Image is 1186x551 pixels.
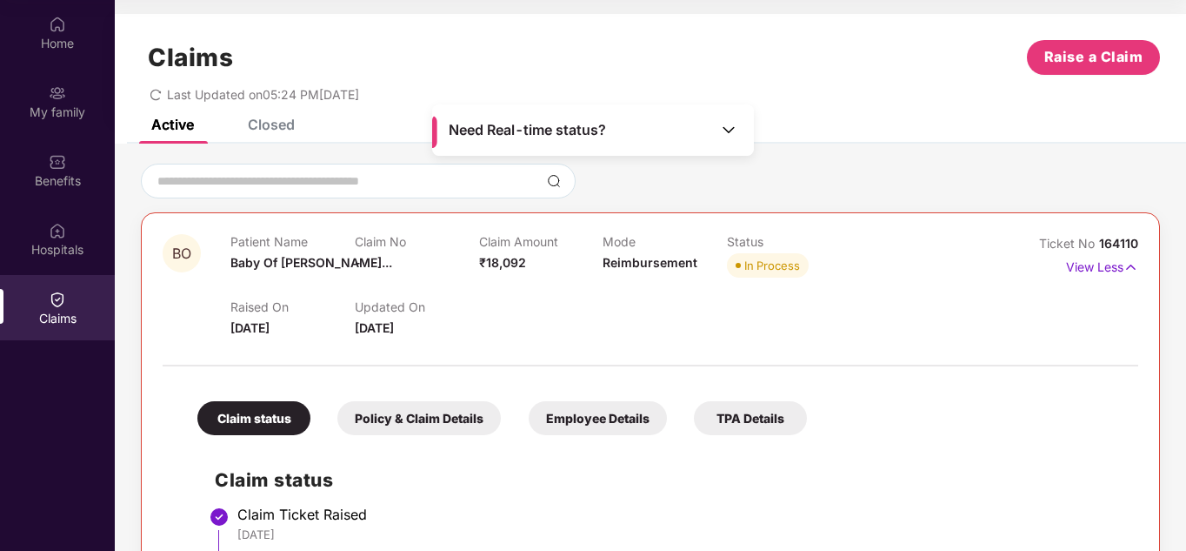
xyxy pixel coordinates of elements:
[1044,46,1143,68] span: Raise a Claim
[720,121,737,138] img: Toggle Icon
[355,255,361,270] span: -
[148,43,233,72] h1: Claims
[479,234,603,249] p: Claim Amount
[151,116,194,133] div: Active
[547,174,561,188] img: svg+xml;base64,PHN2ZyBpZD0iU2VhcmNoLTMyeDMyIiB4bWxucz0iaHR0cDovL3d3dy53My5vcmcvMjAwMC9zdmciIHdpZH...
[237,506,1121,523] div: Claim Ticket Raised
[603,234,727,249] p: Mode
[355,299,479,314] p: Updated On
[1066,253,1138,277] p: View Less
[529,401,667,435] div: Employee Details
[215,466,1121,494] h2: Claim status
[230,234,355,249] p: Patient Name
[449,121,606,139] span: Need Real-time status?
[49,84,66,102] img: svg+xml;base64,PHN2ZyB3aWR0aD0iMjAiIGhlaWdodD0iMjAiIHZpZXdCb3g9IjAgMCAyMCAyMCIgZmlsbD0ibm9uZSIgeG...
[230,320,270,335] span: [DATE]
[479,255,526,270] span: ₹18,092
[744,257,800,274] div: In Process
[230,299,355,314] p: Raised On
[230,255,392,270] span: Baby Of [PERSON_NAME]...
[1027,40,1160,75] button: Raise a Claim
[49,153,66,171] img: svg+xml;base64,PHN2ZyBpZD0iQmVuZWZpdHMiIHhtbG5zPSJodHRwOi8vd3d3LnczLm9yZy8yMDAwL3N2ZyIgd2lkdGg9Ij...
[237,527,1121,542] div: [DATE]
[49,16,66,33] img: svg+xml;base64,PHN2ZyBpZD0iSG9tZSIgeG1sbnM9Imh0dHA6Ly93d3cudzMub3JnLzIwMDAvc3ZnIiB3aWR0aD0iMjAiIG...
[727,234,851,249] p: Status
[49,222,66,239] img: svg+xml;base64,PHN2ZyBpZD0iSG9zcGl0YWxzIiB4bWxucz0iaHR0cDovL3d3dy53My5vcmcvMjAwMC9zdmciIHdpZHRoPS...
[49,291,66,308] img: svg+xml;base64,PHN2ZyBpZD0iQ2xhaW0iIHhtbG5zPSJodHRwOi8vd3d3LnczLm9yZy8yMDAwL3N2ZyIgd2lkdGg9IjIwIi...
[167,87,359,102] span: Last Updated on 05:24 PM[DATE]
[197,401,310,435] div: Claim status
[355,234,479,249] p: Claim No
[694,401,807,435] div: TPA Details
[603,255,697,270] span: Reimbursement
[172,246,191,261] span: BO
[337,401,501,435] div: Policy & Claim Details
[1099,236,1138,251] span: 164110
[1123,258,1138,277] img: svg+xml;base64,PHN2ZyB4bWxucz0iaHR0cDovL3d3dy53My5vcmcvMjAwMC9zdmciIHdpZHRoPSIxNyIgaGVpZ2h0PSIxNy...
[248,116,295,133] div: Closed
[1039,236,1099,251] span: Ticket No
[209,507,230,527] img: svg+xml;base64,PHN2ZyBpZD0iU3RlcC1Eb25lLTMyeDMyIiB4bWxucz0iaHR0cDovL3d3dy53My5vcmcvMjAwMC9zdmciIH...
[150,87,162,102] span: redo
[355,320,394,335] span: [DATE]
